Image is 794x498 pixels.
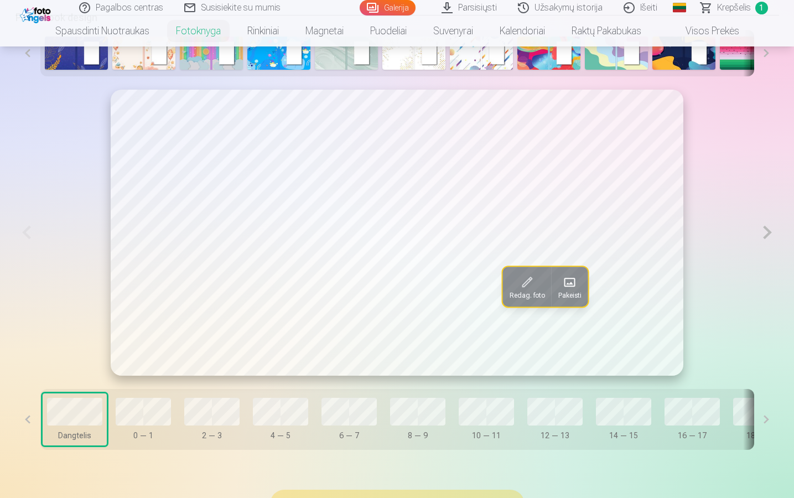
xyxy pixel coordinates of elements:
a: Fotoknyga [163,15,234,46]
img: 27x27_10 [652,37,715,70]
a: Raktų pakabukas [558,15,655,46]
a: Rinkiniai [234,15,292,46]
button: 2 — 3 [180,393,244,445]
button: 16 — 17 [660,393,724,445]
button: 10 — 11 [454,393,518,445]
img: 27x27_1-cover [45,37,108,70]
img: 27x27_5-cover [315,37,378,70]
div: 14 — 15 [596,430,651,441]
button: 4 — 5 [248,393,313,445]
img: 27x27_4-cover [247,37,310,70]
a: Spausdinti nuotraukas [42,15,163,46]
img: 27x27_3-cover [180,37,243,70]
div: 0 — 1 [116,430,171,441]
span: Redag. foto [509,291,544,300]
button: Pakeisti [551,267,588,307]
button: 0 — 1 [111,393,175,445]
img: 27x27_8 [517,37,580,70]
img: 27x27_6-cover [382,37,445,70]
span: Krepšelis [717,1,751,14]
a: Magnetai [292,15,357,46]
img: 27x27_9 [585,37,648,70]
img: /fa2 [20,4,54,23]
div: 2 — 3 [184,430,240,441]
div: 18 — 19 [733,430,788,441]
button: 6 — 7 [317,393,381,445]
button: 18 — 19 [729,393,793,445]
button: 8 — 9 [386,393,450,445]
a: Kalendoriai [486,15,558,46]
img: 27x27_11 [720,37,783,70]
div: 8 — 9 [390,430,445,441]
a: Visos prekės [655,15,753,46]
img: 27x27_7-cover [450,37,513,70]
span: Pakeisti [558,291,581,300]
div: 10 — 11 [459,430,514,441]
button: Redag. foto [502,267,551,307]
button: 14 — 15 [591,393,656,445]
button: Dangtelis [43,393,107,445]
div: 16 — 17 [665,430,720,441]
img: 27x27_2-cover [112,37,175,70]
div: 4 — 5 [253,430,308,441]
div: 12 — 13 [527,430,583,441]
a: Puodeliai [357,15,420,46]
button: 12 — 13 [523,393,587,445]
span: 1 [755,2,768,14]
div: 6 — 7 [321,430,377,441]
div: Dangtelis [47,430,102,441]
a: Suvenyrai [420,15,486,46]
